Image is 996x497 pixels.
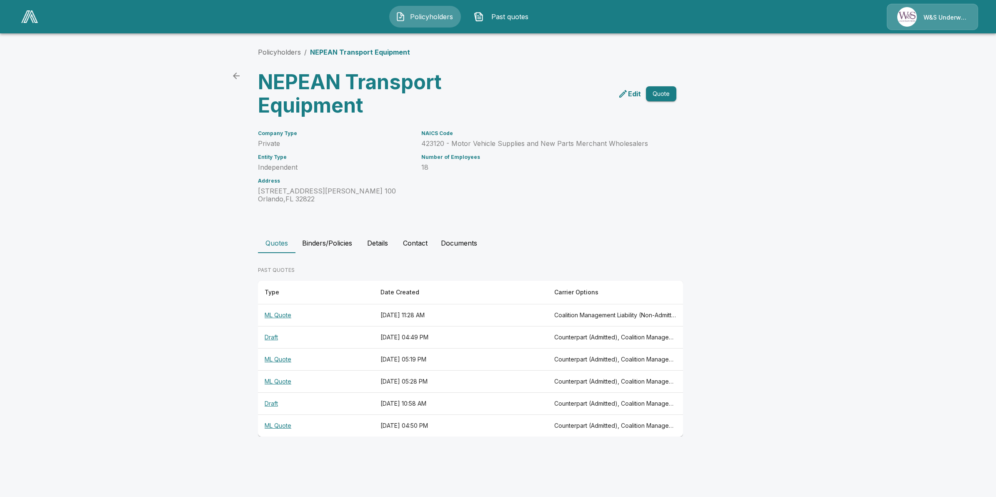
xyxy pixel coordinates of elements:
[616,87,643,100] a: edit
[258,326,374,349] th: Draft
[421,140,656,148] p: 423120 - Motor Vehicle Supplies and New Parts Merchant Wholesalers
[359,233,396,253] button: Details
[258,349,374,371] th: ML Quote
[295,233,359,253] button: Binders/Policies
[374,326,548,349] th: [DATE] 04:49 PM
[548,304,683,326] th: Coalition Management Liability (Non-Admitted)
[646,86,676,102] button: Quote
[409,12,455,22] span: Policyholders
[897,7,917,27] img: Agency Icon
[474,12,484,22] img: Past quotes Icon
[258,187,411,203] p: [STREET_ADDRESS][PERSON_NAME] 100 Orlando , FL 32822
[421,163,656,171] p: 18
[887,4,978,30] a: Agency IconW&S Underwriters
[396,233,434,253] button: Contact
[923,13,968,22] p: W&S Underwriters
[258,371,374,393] th: ML Quote
[258,131,411,136] h6: Company Type
[628,89,641,99] p: Edit
[304,47,307,57] li: /
[548,371,683,393] th: Counterpart (Admitted), Coalition Management Liability (Non-Admitted), Coalition Management Liabi...
[258,393,374,415] th: Draft
[258,304,374,326] th: ML Quote
[395,12,405,22] img: Policyholders Icon
[374,304,548,326] th: [DATE] 11:28 AM
[258,47,410,57] nav: breadcrumb
[374,281,548,304] th: Date Created
[258,266,683,274] p: PAST QUOTES
[389,6,461,28] button: Policyholders IconPolicyholders
[258,140,411,148] p: Private
[21,10,38,23] img: AA Logo
[374,393,548,415] th: [DATE] 10:58 AM
[228,68,245,84] a: back
[548,415,683,437] th: Counterpart (Admitted), Coalition Management Liability (Non-Admitted), Coalition Management Liabi...
[258,70,464,117] h3: NEPEAN Transport Equipment
[258,281,374,304] th: Type
[258,233,738,253] div: policyholder tabs
[421,131,656,136] h6: NAICS Code
[258,233,295,253] button: Quotes
[548,281,683,304] th: Carrier Options
[258,415,374,437] th: ML Quote
[374,349,548,371] th: [DATE] 05:19 PM
[258,178,411,184] h6: Address
[434,233,484,253] button: Documents
[468,6,539,28] button: Past quotes IconPast quotes
[548,326,683,349] th: Counterpart (Admitted), Coalition Management Liability (Non-Admitted), Coalition Management Liabi...
[374,415,548,437] th: [DATE] 04:50 PM
[374,371,548,393] th: [DATE] 05:28 PM
[258,281,683,437] table: responsive table
[258,154,411,160] h6: Entity Type
[548,349,683,371] th: Counterpart (Admitted), Coalition Management Liability (Non-Admitted), Coalition Management Liabi...
[258,48,301,56] a: Policyholders
[421,154,656,160] h6: Number of Employees
[258,163,411,171] p: Independent
[548,393,683,415] th: Counterpart (Admitted), Coalition Management Liability (Non-Admitted), Coalition Management Liabi...
[487,12,533,22] span: Past quotes
[310,47,410,57] p: NEPEAN Transport Equipment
